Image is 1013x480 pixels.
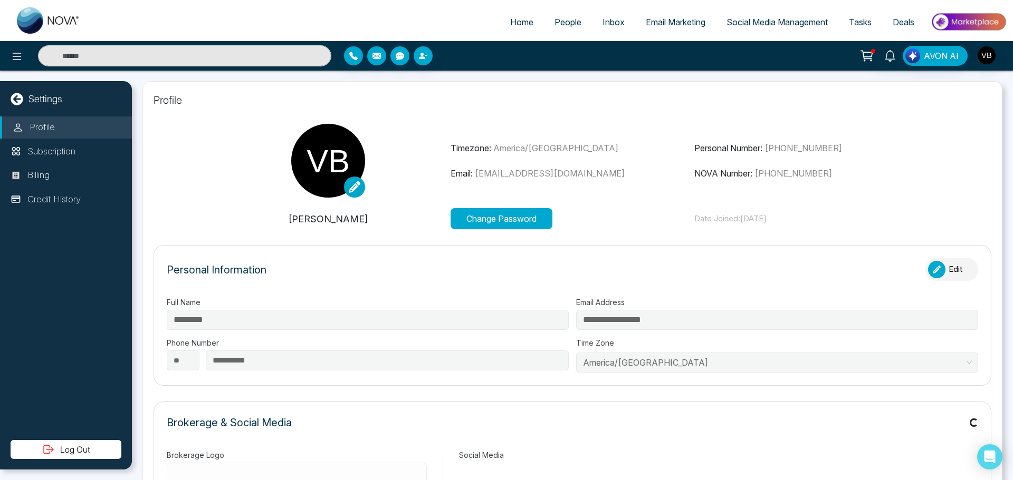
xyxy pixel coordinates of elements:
button: Change Password [451,208,552,229]
a: Social Media Management [716,12,838,32]
span: Home [510,17,533,27]
a: Inbox [592,12,635,32]
span: [EMAIL_ADDRESS][DOMAIN_NAME] [475,168,625,179]
p: Personal Number: [694,142,939,154]
span: [PHONE_NUMBER] [754,168,832,179]
p: NOVA Number: [694,167,939,180]
label: Brokerage Logo [167,449,427,461]
img: User Avatar [978,46,996,64]
span: AVON AI [924,50,959,62]
span: America/[GEOGRAPHIC_DATA] [493,143,618,153]
p: Personal Information [167,262,266,278]
p: Billing [27,169,50,182]
button: Edit [925,258,978,281]
p: Date Joined: [DATE] [694,213,939,225]
a: Home [500,12,544,32]
img: Lead Flow [905,48,920,63]
p: Profile [30,121,55,134]
label: Phone Number [167,337,569,348]
label: Email Address [576,297,978,308]
p: Brokerage & Social Media [167,415,292,430]
label: Social Media [459,449,978,461]
span: Deals [893,17,914,27]
span: America/Toronto [583,355,971,370]
span: Social Media Management [727,17,828,27]
a: Deals [882,12,925,32]
span: Tasks [849,17,872,27]
p: Subscription [27,145,75,159]
label: Full Name [167,297,569,308]
span: [PHONE_NUMBER] [764,143,842,153]
a: Tasks [838,12,882,32]
button: AVON AI [903,46,968,66]
p: Timezone: [451,142,695,154]
p: [PERSON_NAME] [206,212,451,226]
a: People [544,12,592,32]
p: Settings [28,92,62,106]
img: Market-place.gif [930,10,1007,34]
span: People [555,17,581,27]
span: Email Marketing [646,17,705,27]
img: Nova CRM Logo [17,7,80,34]
div: Open Intercom Messenger [977,444,1002,469]
p: Email: [451,167,695,180]
p: Credit History [27,193,81,207]
label: Time Zone [576,337,978,348]
button: Log Out [11,440,121,459]
a: Email Marketing [635,12,716,32]
span: Inbox [603,17,625,27]
p: Profile [154,92,991,108]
